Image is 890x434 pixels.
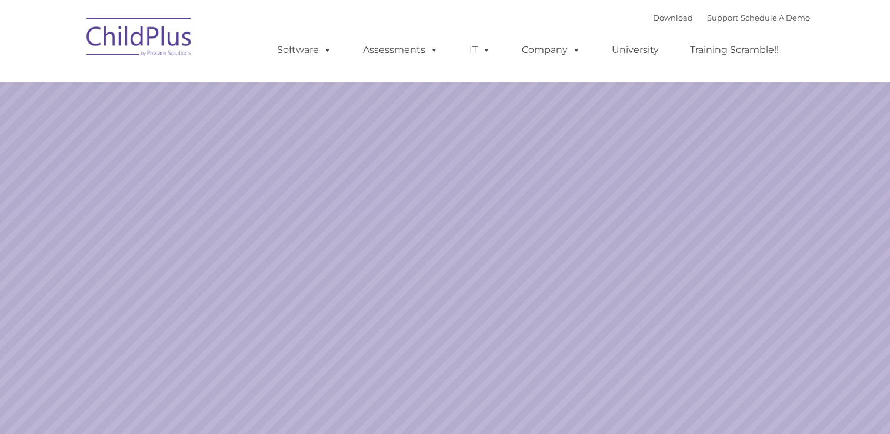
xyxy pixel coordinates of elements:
a: IT [458,38,502,62]
img: ChildPlus by Procare Solutions [81,9,198,68]
a: Download [653,13,693,22]
a: Schedule A Demo [741,13,810,22]
a: Company [510,38,592,62]
a: University [600,38,671,62]
a: Software [265,38,344,62]
a: Support [707,13,738,22]
a: Assessments [351,38,450,62]
a: Training Scramble!! [678,38,791,62]
font: | [653,13,810,22]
